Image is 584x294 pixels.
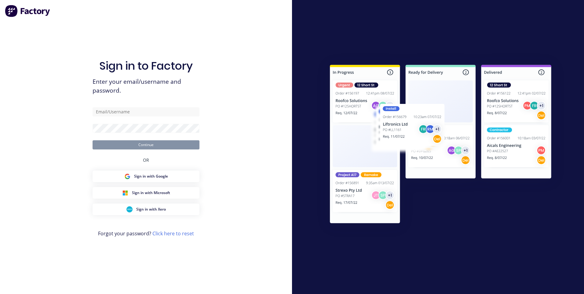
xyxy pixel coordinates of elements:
span: Sign in with Xero [136,207,166,212]
span: Sign in with Google [134,174,168,179]
img: Xero Sign in [126,206,133,212]
input: Email/Username [93,107,199,116]
h1: Sign in to Factory [99,59,193,72]
button: Xero Sign inSign in with Xero [93,204,199,215]
span: Enter your email/username and password. [93,77,199,95]
span: Sign in with Microsoft [132,190,170,196]
button: Continue [93,140,199,149]
button: Google Sign inSign in with Google [93,171,199,182]
a: Click here to reset [152,230,194,237]
div: OR [143,149,149,171]
button: Microsoft Sign inSign in with Microsoft [93,187,199,199]
img: Microsoft Sign in [122,190,128,196]
img: Sign in [316,53,565,238]
img: Google Sign in [124,173,130,179]
span: Forgot your password? [98,230,194,237]
img: Factory [5,5,51,17]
